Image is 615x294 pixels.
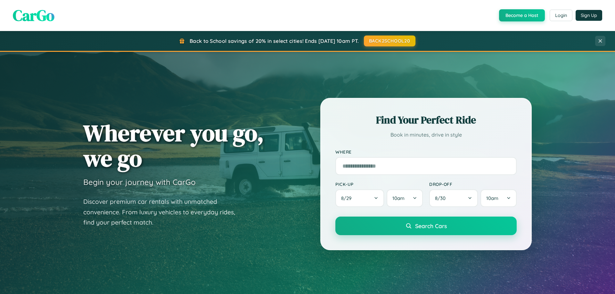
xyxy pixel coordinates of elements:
span: 10am [486,195,498,201]
button: Search Cars [335,217,517,235]
label: Drop-off [429,181,517,187]
button: Sign Up [576,10,602,21]
button: Become a Host [499,9,545,21]
span: 10am [392,195,405,201]
button: Login [550,10,572,21]
span: 8 / 29 [341,195,355,201]
button: 10am [387,189,423,207]
button: 8/29 [335,189,384,207]
span: Search Cars [415,222,447,229]
button: 8/30 [429,189,478,207]
h2: Find Your Perfect Ride [335,113,517,127]
span: CarGo [13,5,54,26]
p: Book in minutes, drive in style [335,130,517,139]
h3: Begin your journey with CarGo [83,177,196,187]
span: 8 / 30 [435,195,449,201]
button: BACK2SCHOOL20 [364,36,415,46]
button: 10am [480,189,517,207]
p: Discover premium car rentals with unmatched convenience. From luxury vehicles to everyday rides, ... [83,196,243,228]
span: Back to School savings of 20% in select cities! Ends [DATE] 10am PT. [190,38,359,44]
label: Pick-up [335,181,423,187]
label: Where [335,149,517,155]
h1: Wherever you go, we go [83,120,264,171]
